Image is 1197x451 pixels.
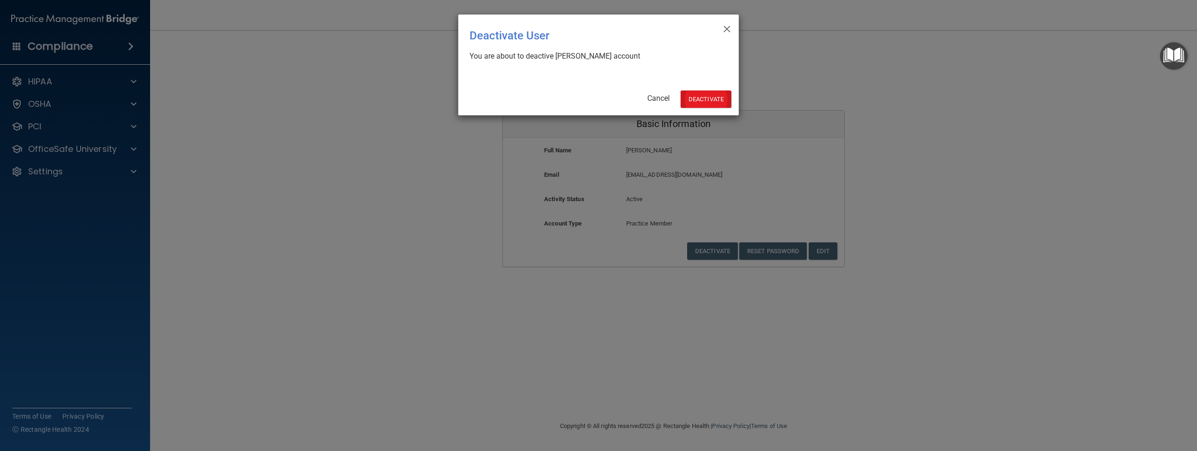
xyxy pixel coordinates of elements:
button: Open Resource Center [1160,42,1188,70]
div: Deactivate User [470,22,689,49]
a: Cancel [647,94,670,103]
span: × [723,18,731,37]
iframe: Drift Widget Chat Controller [1150,386,1186,422]
button: Deactivate [681,90,731,108]
div: You are about to deactive [PERSON_NAME] account [470,51,720,61]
